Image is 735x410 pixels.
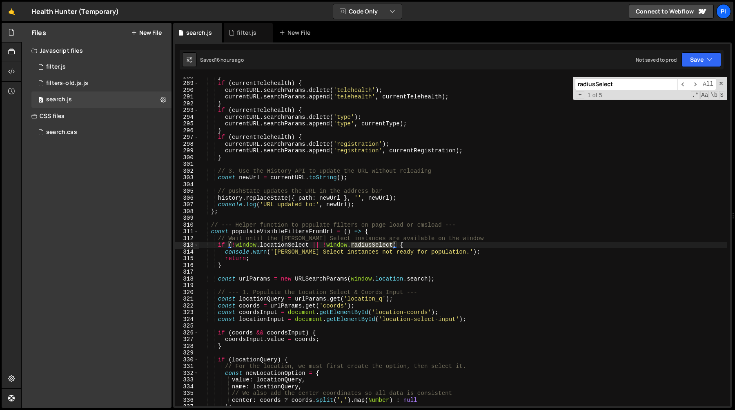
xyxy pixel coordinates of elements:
[31,75,171,91] div: 16494/45764.js
[175,269,199,276] div: 317
[175,303,199,310] div: 322
[31,7,119,16] div: Health Hunter (Temporary)
[575,78,677,90] input: Search for
[175,242,199,249] div: 313
[682,52,721,67] button: Save
[175,134,199,141] div: 297
[175,377,199,383] div: 333
[175,276,199,283] div: 318
[175,107,199,114] div: 293
[175,94,199,100] div: 291
[31,59,171,75] div: 16494/44708.js
[175,383,199,390] div: 334
[175,174,199,181] div: 303
[175,195,199,202] div: 306
[175,141,199,148] div: 298
[175,255,199,262] div: 315
[175,188,199,195] div: 305
[629,4,714,19] a: Connect to Webflow
[175,397,199,404] div: 336
[175,228,199,235] div: 311
[175,330,199,336] div: 326
[31,28,46,37] h2: Files
[46,96,72,103] div: search.js
[175,201,199,208] div: 307
[175,235,199,242] div: 312
[175,154,199,161] div: 300
[691,91,699,99] span: RegExp Search
[710,91,718,99] span: Whole Word Search
[175,343,199,350] div: 328
[175,80,199,87] div: 289
[716,4,731,19] a: Pi
[237,29,256,37] div: filter.js
[175,74,199,80] div: 288
[689,78,700,90] span: ​
[636,56,677,63] div: Not saved to prod
[2,2,22,21] a: 🤙
[175,309,199,316] div: 323
[175,249,199,256] div: 314
[175,222,199,229] div: 310
[175,168,199,175] div: 302
[175,350,199,357] div: 329
[719,91,724,99] span: Search In Selection
[46,63,66,71] div: filter.js
[175,316,199,323] div: 324
[175,127,199,134] div: 296
[175,390,199,397] div: 335
[700,78,716,90] span: Alt-Enter
[31,91,171,108] div: 16494/45041.js
[22,108,171,124] div: CSS files
[333,4,402,19] button: Code Only
[200,56,244,63] div: Saved
[175,370,199,377] div: 332
[175,323,199,330] div: 325
[175,363,199,370] div: 331
[175,296,199,303] div: 321
[584,92,606,99] span: 1 of 5
[175,161,199,168] div: 301
[175,289,199,296] div: 320
[175,336,199,343] div: 327
[215,56,244,63] div: 16 hours ago
[131,29,162,36] button: New File
[279,29,314,37] div: New File
[175,357,199,363] div: 330
[175,282,199,289] div: 319
[22,42,171,59] div: Javascript files
[700,91,709,99] span: CaseSensitive Search
[175,100,199,107] div: 292
[175,215,199,222] div: 309
[576,91,584,99] span: Toggle Replace mode
[175,147,199,154] div: 299
[31,124,171,140] div: 16494/45743.css
[175,262,199,269] div: 316
[175,208,199,215] div: 308
[175,114,199,121] div: 294
[38,97,43,104] span: 0
[186,29,212,37] div: search.js
[46,80,88,87] div: filters-old.js.js
[175,181,199,188] div: 304
[677,78,689,90] span: ​
[46,129,77,136] div: search.css
[175,120,199,127] div: 295
[175,87,199,94] div: 290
